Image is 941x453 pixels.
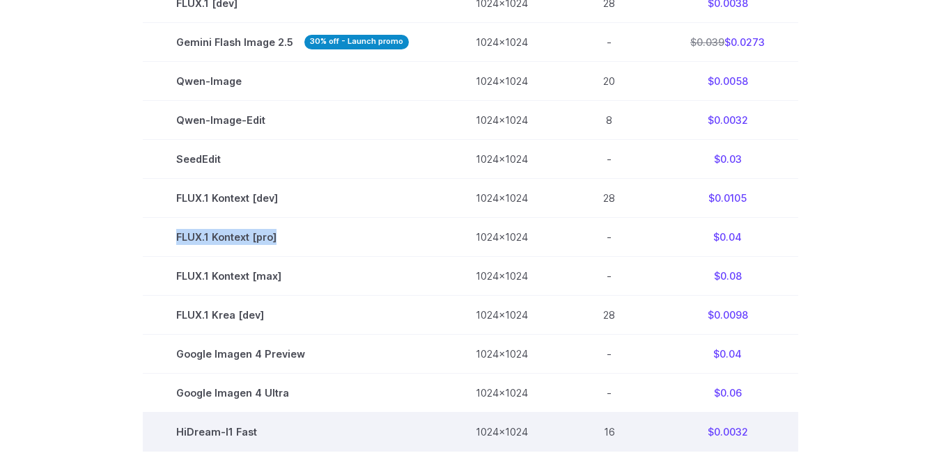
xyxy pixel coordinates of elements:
s: $0.039 [690,36,724,48]
td: $0.0273 [657,22,798,61]
td: 8 [561,100,657,139]
td: $0.03 [657,139,798,178]
td: 1024x1024 [442,22,561,61]
td: 1024x1024 [442,256,561,295]
td: - [561,139,657,178]
td: Google Imagen 4 Ultra [143,374,442,413]
td: $0.04 [657,334,798,373]
td: 28 [561,295,657,334]
td: FLUX.1 Kontext [pro] [143,217,442,256]
td: - [561,217,657,256]
td: $0.0058 [657,61,798,100]
td: Qwen-Image [143,61,442,100]
span: Gemini Flash Image 2.5 [176,34,409,50]
td: 1024x1024 [442,100,561,139]
td: 28 [561,178,657,217]
td: HiDream-I1 Fast [143,413,442,452]
td: 20 [561,61,657,100]
td: 1024x1024 [442,178,561,217]
td: Google Imagen 4 Preview [143,334,442,373]
td: FLUX.1 Kontext [dev] [143,178,442,217]
td: 1024x1024 [442,217,561,256]
td: - [561,334,657,373]
td: $0.04 [657,217,798,256]
td: 1024x1024 [442,139,561,178]
td: Qwen-Image-Edit [143,100,442,139]
td: 1024x1024 [442,413,561,452]
td: FLUX.1 Krea [dev] [143,295,442,334]
td: FLUX.1 Kontext [max] [143,256,442,295]
strong: 30% off - Launch promo [304,35,409,49]
td: $0.0098 [657,295,798,334]
td: $0.08 [657,256,798,295]
td: 1024x1024 [442,61,561,100]
td: - [561,22,657,61]
td: 1024x1024 [442,374,561,413]
td: 1024x1024 [442,295,561,334]
td: $0.06 [657,374,798,413]
td: $0.0032 [657,100,798,139]
td: $0.0105 [657,178,798,217]
td: 16 [561,413,657,452]
td: SeedEdit [143,139,442,178]
td: - [561,374,657,413]
td: 1024x1024 [442,334,561,373]
td: - [561,256,657,295]
td: $0.0032 [657,413,798,452]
